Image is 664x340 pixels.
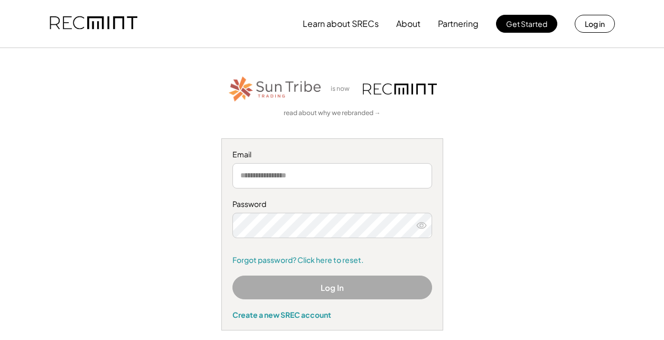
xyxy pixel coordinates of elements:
[232,310,432,319] div: Create a new SREC account
[496,15,557,33] button: Get Started
[228,74,323,103] img: STT_Horizontal_Logo%2B-%2BColor.png
[438,13,479,34] button: Partnering
[232,149,432,160] div: Email
[328,84,358,93] div: is now
[232,255,432,266] a: Forgot password? Click here to reset.
[284,109,381,118] a: read about why we rebranded →
[232,199,432,210] div: Password
[575,15,615,33] button: Log in
[396,13,420,34] button: About
[363,83,437,95] img: recmint-logotype%403x.png
[232,276,432,299] button: Log In
[303,13,379,34] button: Learn about SRECs
[50,6,137,42] img: recmint-logotype%403x.png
